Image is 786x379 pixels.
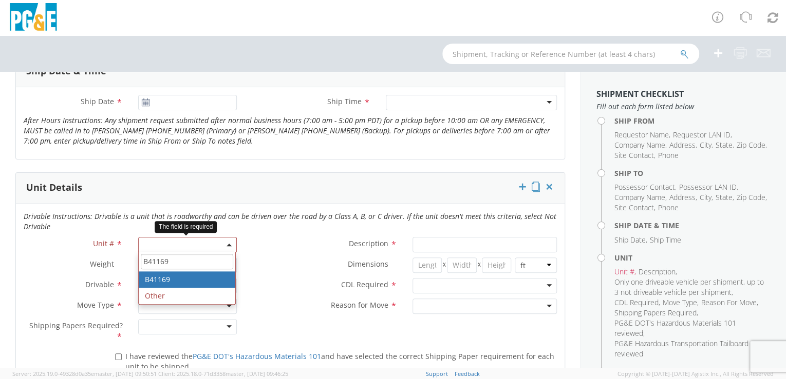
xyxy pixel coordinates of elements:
[614,267,634,276] span: Unit #
[155,221,217,233] div: The field is required
[614,140,665,150] span: Company Name
[669,192,697,203] li: ,
[673,130,731,139] span: Requestor LAN ID
[139,271,235,288] li: B41169
[650,235,681,245] span: Ship Time
[614,308,697,317] span: Shipping Papers Required
[614,182,675,192] span: Possessor Contact
[679,182,737,192] span: Possessor LAN ID
[349,238,388,248] span: Description
[482,257,512,273] input: Height
[85,280,114,289] span: Drivable
[701,297,757,307] span: Reason For Move
[596,102,771,112] span: Fill out each form listed below
[716,140,734,150] li: ,
[477,257,482,273] span: X
[442,44,699,64] input: Shipment, Tracking or Reference Number (at least 4 chars)
[614,182,677,192] li: ,
[413,257,442,273] input: Length
[663,297,699,308] li: ,
[716,140,733,150] span: State
[94,370,157,377] span: master, [DATE] 09:50:51
[29,321,123,330] span: Shipping Papers Required?
[614,222,771,229] h4: Ship Date & Time
[115,353,122,360] input: I have reviewed thePG&E DOT's Hazardous Materials 101and have selected the correct Shipping Paper...
[93,238,114,248] span: Unit #
[614,117,771,125] h4: Ship From
[614,150,654,160] span: Site Contact
[193,351,321,361] a: PG&E DOT's Hazardous Materials 101
[8,3,59,33] img: pge-logo-06675f144f4cfa6a6814.png
[426,370,448,377] a: Support
[327,96,362,106] span: Ship Time
[614,235,646,245] span: Ship Date
[614,318,768,338] li: ,
[737,140,767,150] li: ,
[26,66,106,76] h3: Ship Date & Time
[737,192,767,203] li: ,
[614,203,656,213] li: ,
[700,192,712,202] span: City
[669,140,696,150] span: Address
[614,277,768,297] li: ,
[639,267,677,277] li: ,
[81,96,114,106] span: Ship Date
[716,192,734,203] li: ,
[447,257,477,273] input: Width
[673,130,732,140] li: ,
[614,169,771,177] h4: Ship To
[669,192,696,202] span: Address
[596,88,684,99] strong: Shipment Checklist
[614,192,667,203] li: ,
[617,370,774,378] span: Copyright © [DATE]-[DATE] Agistix Inc., All Rights Reserved
[737,192,765,202] span: Zip Code
[679,182,738,192] li: ,
[614,150,656,161] li: ,
[341,280,388,289] span: CDL Required
[26,183,82,193] h3: Unit Details
[12,370,157,377] span: Server: 2025.19.0-49328d0a35e
[125,351,554,371] span: I have reviewed the and have selected the correct Shipping Paper requirement for each unit to be ...
[614,140,667,150] li: ,
[348,259,388,269] span: Dimensions
[737,140,765,150] span: Zip Code
[24,211,556,231] i: Drivable Instructions: Drivable is a unit that is roadworthy and can be driven over the road by a...
[455,370,480,377] a: Feedback
[663,297,697,307] span: Move Type
[614,130,669,139] span: Requestor Name
[158,370,288,377] span: Client: 2025.18.0-71d3358
[614,297,660,308] li: ,
[226,370,288,377] span: master, [DATE] 09:46:25
[658,150,679,160] span: Phone
[614,254,771,262] h4: Unit
[639,267,676,276] span: Description
[700,140,713,150] li: ,
[614,318,736,338] span: PG&E DOT's Hazardous Materials 101 reviewed
[331,300,388,310] span: Reason for Move
[614,235,647,245] li: ,
[77,300,114,310] span: Move Type
[614,130,670,140] li: ,
[701,297,758,308] li: ,
[139,288,235,304] li: Other
[614,267,636,277] li: ,
[614,203,654,212] span: Site Contact
[614,338,748,358] span: PG&E Hazardous Transportation Tailboard reviewed
[700,192,713,203] li: ,
[24,115,550,146] i: After Hours Instructions: Any shipment request submitted after normal business hours (7:00 am - 5...
[700,140,712,150] span: City
[442,257,447,273] span: X
[614,297,659,307] span: CDL Required
[614,277,764,297] span: Only one driveable vehicle per shipment, up to 3 not driveable vehicle per shipment
[90,259,114,269] span: Weight
[614,308,698,318] li: ,
[716,192,733,202] span: State
[669,140,697,150] li: ,
[658,203,679,212] span: Phone
[614,192,665,202] span: Company Name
